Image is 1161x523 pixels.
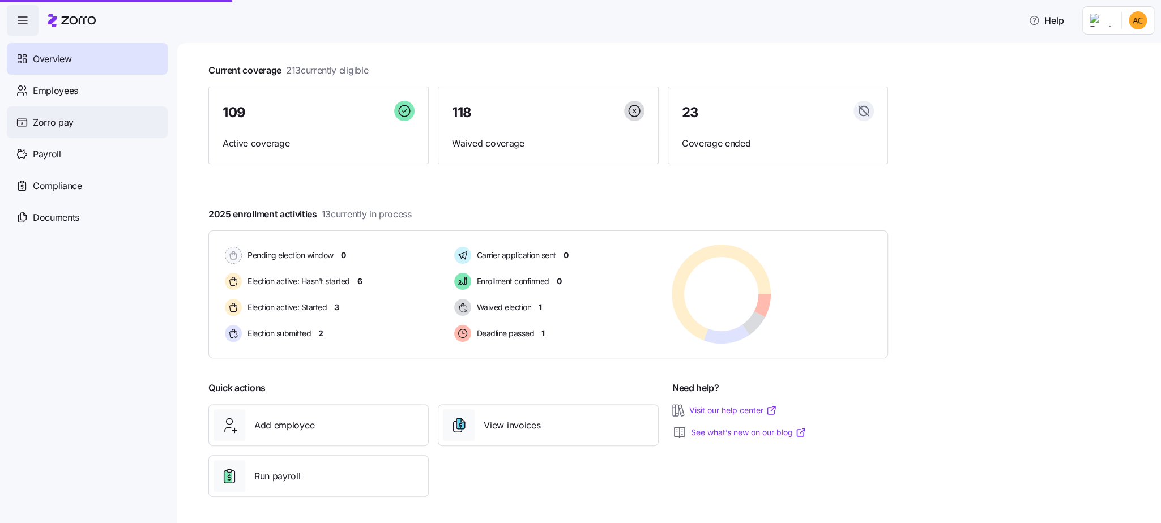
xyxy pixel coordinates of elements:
span: Help [1028,14,1064,27]
span: Carrier application sent [473,250,556,261]
span: Employees [33,84,78,98]
span: Enrollment confirmed [473,276,549,287]
span: 6 [357,276,362,287]
a: Payroll [7,138,168,170]
img: Employer logo [1090,14,1112,27]
span: 13 currently in process [322,207,412,221]
img: 73cb5fcb97e4e55e33d00a8b5270766a [1129,11,1147,29]
span: Election active: Started [244,302,327,313]
span: Active coverage [223,136,415,151]
span: Run payroll [254,469,300,483]
span: 0 [564,250,569,261]
span: 1 [541,328,545,339]
span: Overview [33,52,71,66]
a: Employees [7,75,168,106]
span: Payroll [33,147,61,161]
a: Overview [7,43,168,75]
span: Compliance [33,179,82,193]
span: Add employee [254,418,314,432]
a: Visit our help center [689,405,777,416]
span: Deadline passed [473,328,535,339]
span: Election active: Hasn't started [244,276,350,287]
a: Compliance [7,170,168,202]
span: 109 [223,106,246,119]
button: Help [1019,9,1073,32]
a: Documents [7,202,168,233]
span: 213 currently eligible [286,63,368,78]
a: Zorro pay [7,106,168,138]
span: 23 [682,106,699,119]
span: View invoices [484,418,540,432]
span: 118 [452,106,472,119]
span: Waived coverage [452,136,644,151]
span: Zorro pay [33,115,74,130]
span: Coverage ended [682,136,874,151]
span: 2025 enrollment activities [208,207,412,221]
span: 0 [341,250,346,261]
span: Election submitted [244,328,311,339]
span: 2 [318,328,323,339]
span: Pending election window [244,250,334,261]
a: See what’s new on our blog [691,427,806,438]
span: Need help? [672,381,719,395]
span: Waived election [473,302,532,313]
span: Current coverage [208,63,368,78]
span: Quick actions [208,381,266,395]
span: Documents [33,211,79,225]
span: 0 [557,276,562,287]
span: 3 [334,302,339,313]
span: 1 [539,302,542,313]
